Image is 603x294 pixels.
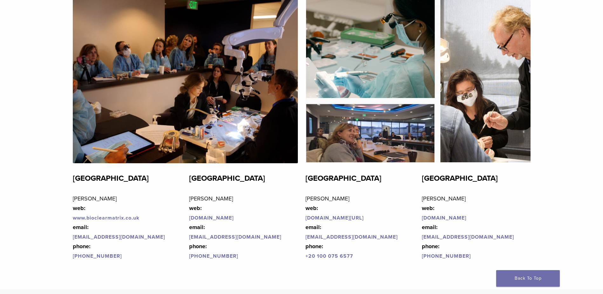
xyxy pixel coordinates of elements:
[308,253,353,259] a: 20 100 075 6577
[73,243,91,250] strong: phone:
[305,243,323,250] strong: phone:
[422,243,440,250] strong: phone:
[73,224,89,231] strong: email:
[422,215,466,221] a: [DOMAIN_NAME]
[305,224,321,231] strong: email:
[422,194,531,261] p: [PERSON_NAME]
[305,253,308,259] a: +
[189,194,298,261] p: [PERSON_NAME]
[73,253,122,259] a: [PHONE_NUMBER]
[73,194,182,261] p: [PERSON_NAME]
[73,205,86,212] strong: web:
[422,253,471,259] a: [PHONE_NUMBER]
[422,174,498,183] strong: [GEOGRAPHIC_DATA]
[496,270,560,287] a: Back To Top
[305,174,381,183] strong: [GEOGRAPHIC_DATA]
[73,174,149,183] strong: [GEOGRAPHIC_DATA]
[73,234,165,240] a: [EMAIL_ADDRESS][DOMAIN_NAME]
[189,215,234,221] a: [DOMAIN_NAME]
[305,194,414,261] p: [PERSON_NAME]
[189,243,207,250] strong: phone:
[305,205,318,212] strong: web:
[189,253,238,259] a: [PHONE_NUMBER]
[422,205,435,212] strong: web:
[189,174,265,183] strong: [GEOGRAPHIC_DATA]
[305,234,398,240] a: [EMAIL_ADDRESS][DOMAIN_NAME]
[422,224,438,231] strong: email:
[73,215,136,221] a: www.bioclearmatrix.co.u
[189,205,202,212] strong: web:
[305,215,364,221] a: [DOMAIN_NAME][URL]
[189,234,281,240] a: [EMAIL_ADDRESS][DOMAIN_NAME]
[189,224,205,231] strong: email:
[422,234,514,240] a: [EMAIL_ADDRESS][DOMAIN_NAME]
[136,215,140,221] a: k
